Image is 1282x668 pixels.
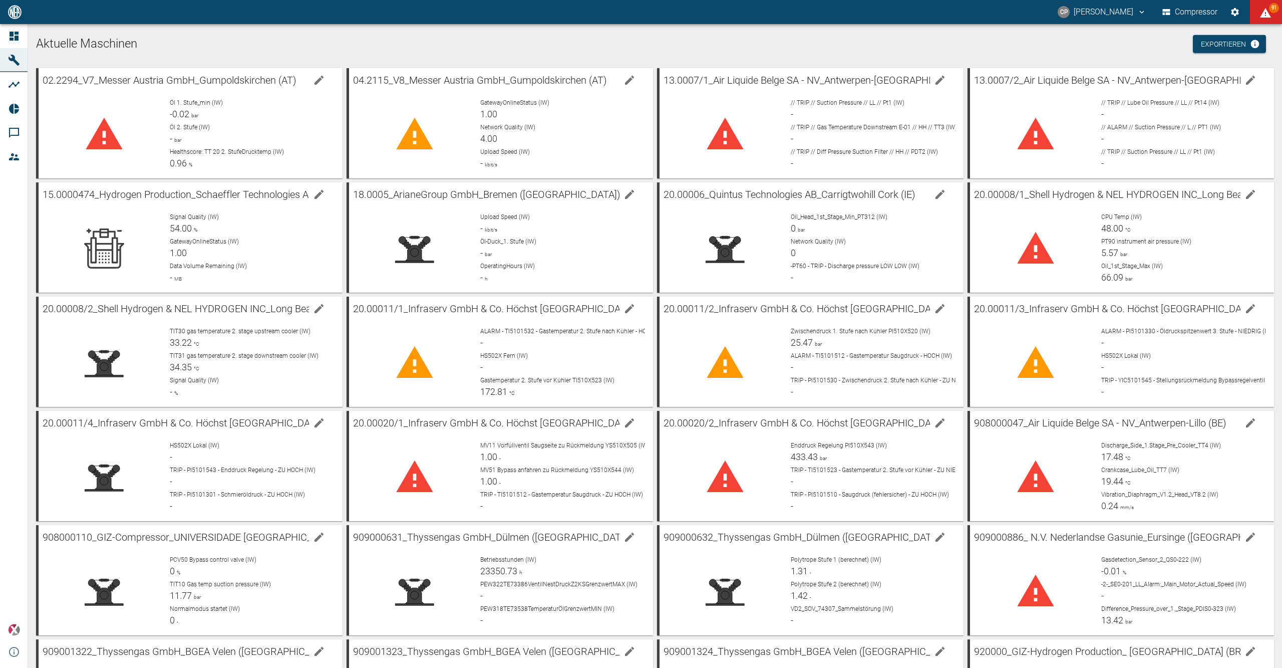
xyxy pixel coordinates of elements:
a: 909000632_Thyssengas GmbH_Dülmen ([GEOGRAPHIC_DATA])edit machinePolytrope Stufe 1 (berechnet) (IW... [657,525,964,635]
button: edit machine [309,184,329,204]
span: - [1101,362,1104,372]
span: // TRIP // Suction Pressure // LL // Pt1 (IW) [791,99,904,106]
button: edit machine [1240,527,1260,547]
span: - [1101,158,1104,168]
span: Signal Quality (IW) [170,213,219,220]
span: Normalmodus startet (IW) [170,605,240,612]
span: PT90 instrument air pressure (IW) [1101,238,1191,245]
span: - [175,619,178,624]
div: CP [1058,6,1070,18]
span: 33.22 [170,337,192,348]
span: MB [172,276,182,282]
span: Crankcase_Lube_Oil_TT7 (IW) [1101,467,1179,474]
button: christoph.palm@neuman-esser.com [1056,3,1148,21]
span: Öl 2. Stufe (IW) [170,124,210,131]
span: TRIP - TI5101523 - Gastemperatur 2. Stufe vor Kühler - ZU NIEDRIG (IW) [791,467,982,474]
span: 13.0007/1_Air Liquide Belge SA - NV_Antwerpen-[GEOGRAPHIC_DATA] (BE) [664,74,989,86]
span: -0.01 [1101,566,1121,576]
a: 13.0007/1_Air Liquide Belge SA - NV_Antwerpen-[GEOGRAPHIC_DATA] (BE)edit machine// TRIP // Suctio... [657,68,964,178]
span: - [1101,133,1104,144]
span: Gasdetection_Sensor_2_QS0-222 (IW) [1101,556,1201,563]
span: 908000047_Air Liquide Belge SA - NV_Antwerpen-Lillo (BE) [974,417,1226,429]
span: 20.00020/1_Infraserv GmbH & Co. Höchst [GEOGRAPHIC_DATA] (DE)_002-2000020/1 [353,417,727,429]
button: edit machine [619,527,639,547]
a: 20.00011/1_Infraserv GmbH & Co. Höchst [GEOGRAPHIC_DATA] (DE)_002-2000011/1edit machineALARM - TI... [347,297,653,407]
span: GatewayOnlineStatus (IW) [170,238,239,245]
span: // ALARM // Suction Pressure // L // PT1 (IW) [1101,124,1221,131]
span: 908000110_GIZ-Compressor_UNIVERSIDADE [GEOGRAPHIC_DATA] (BR) [43,531,359,543]
span: bar [796,227,805,233]
span: Data Volume Remaining (IW) [170,263,247,270]
span: bar [1118,252,1127,257]
a: 20.00020/1_Infraserv GmbH & Co. Höchst [GEOGRAPHIC_DATA] (DE)_002-2000020/1edit machineMV11 Vorfü... [347,411,653,521]
span: PEW318TE73538TemperaturÖlGrenzwertMIN (IW) [480,605,614,612]
span: TRIP - TI5101512 - Gastemperatur Saugdruck - ZU HOCH (IW) [480,491,643,498]
span: Network Quality (IW) [480,124,535,131]
span: TIT30 gas temperature 2. stage upstream cooler (IW) [170,328,310,335]
span: - [791,386,793,397]
span: Oil_1st_Stage_Max (IW) [1101,263,1163,270]
span: - [170,452,172,462]
span: - [791,362,793,372]
button: edit machine [1240,299,1260,319]
span: - [480,615,483,625]
span: HS502X Lokal (IW) [1101,352,1151,359]
span: - [791,272,793,283]
span: 23350.73 [480,566,517,576]
span: -0.02 [170,109,189,119]
span: - [791,109,793,119]
span: 1.00 [480,109,497,119]
span: HS502X Fern (IW) [480,352,528,359]
h1: Aktuelle Maschinen [36,36,1274,52]
span: bar [172,137,181,143]
button: edit machine [619,184,639,204]
span: % [172,390,178,396]
span: - [791,158,793,168]
span: GatewayOnlineStatus (IW) [480,99,549,106]
span: Zwischendruck 1. Stufe nach Kühler PI510X520 (IW) [791,328,930,335]
span: - [170,501,172,511]
span: 20.00008/2_Shell Hydrogen & NEL HYDROGEN INC_Long Beach-[US_STATE] ([GEOGRAPHIC_DATA]) [43,303,479,315]
span: 0.96 [170,158,187,168]
span: ALARM - TI5101532 - Gastemperatur 2. Stufe nach Kühler - HOCH (IW) [480,328,667,335]
span: °C [192,366,199,371]
a: 18.0005_ArianeGroup GmbH_Bremen ([GEOGRAPHIC_DATA])_xMobileedit machineUpload Speed (IW)-kbit/sÖl... [347,182,653,293]
button: edit machine [619,641,639,661]
button: edit machine [930,641,950,661]
span: MV51 Bypass anfahren zu Rückmeldung YS510X544 (IW) [480,467,634,474]
span: - [480,272,483,283]
button: edit machine [309,641,329,661]
span: MV11 Vorfüllventil Saugseite zu Rückmeldung YS510X505 (IW) [480,442,650,449]
span: VD2_SOV_74307_Sammelstörung (IW) [791,605,893,612]
img: logo [7,5,23,19]
span: 909001324_Thyssengas GmbH_BGEA Velen ([GEOGRAPHIC_DATA]) [664,645,960,657]
span: - [170,386,172,397]
span: 54.00 [170,223,192,234]
span: 909001323_Thyssengas GmbH_BGEA Velen ([GEOGRAPHIC_DATA]) [353,645,650,657]
span: °C [1123,227,1131,233]
span: // TRIP // Lube Oil Pressure // LL // Pt14 (IW) [1101,99,1219,106]
span: bar [189,113,198,118]
span: °C [1123,480,1131,486]
span: Gastemperatur 2. Stufe vor Kühler TI510X523 (IW) [480,377,614,384]
span: 172.81 [480,386,507,397]
span: PCV50 Bypass control valve (IW) [170,556,256,563]
a: 20.00011/2_Infraserv GmbH & Co. Höchst [GEOGRAPHIC_DATA] (DE)_002-2000011/2edit machineZwischendr... [657,297,964,407]
span: 66.09 [1101,272,1123,283]
span: 1.42 [791,590,808,601]
span: % [175,570,180,575]
span: PEW322TE73386VentilNestDruckZ2KSGrenzwertMAX (IW) [480,581,637,588]
span: - [791,133,793,144]
span: // TRIP // Diff Pressure Suction Filter // HH // PDT2 (IW) [791,148,938,155]
button: edit machine [930,413,950,433]
span: // TRIP // Gas Temperature Downstream E-01 // HH // TT3 (IW) [791,124,957,131]
span: - [480,248,483,258]
span: 20.00020/2_Infraserv GmbH & Co. Höchst [GEOGRAPHIC_DATA] (DE)_002-2000020/2 [664,417,1038,429]
a: 20.00011/4_Infraserv GmbH & Co. Höchst [GEOGRAPHIC_DATA] (DE)_002-2000011/4edit machineHS502X Lok... [36,411,343,521]
span: mm/s [1118,505,1134,510]
span: -PT60 - TRIP - Discharge pressure LOW LOW (IW) [791,263,919,270]
span: 0 [791,248,796,258]
button: edit machine [309,527,329,547]
a: 20.00011/3_Infraserv GmbH & Co. Höchst [GEOGRAPHIC_DATA] (DE)_002-2000011/3edit machineALARM - PI... [968,297,1274,407]
span: - [497,480,501,486]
